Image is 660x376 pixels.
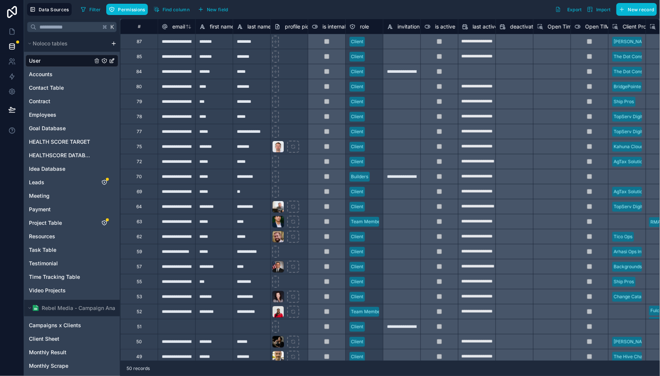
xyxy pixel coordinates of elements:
span: is active [435,23,455,30]
button: Permissions [106,4,148,15]
div: 51 [137,324,142,330]
a: Permissions [106,4,151,15]
span: Client Project [623,23,655,30]
div: 52 [137,309,142,315]
div: Client [351,113,363,120]
a: New record [613,3,657,16]
div: Client [351,83,363,90]
span: role [360,23,369,30]
div: Client [351,323,363,330]
span: Export [567,7,582,12]
div: Team Member [351,218,382,225]
div: 50 [136,339,142,345]
div: 85 [137,54,142,60]
div: 64 [136,204,142,210]
div: 70 [136,174,142,180]
button: New field [195,4,231,15]
div: 84 [136,69,142,75]
div: Client [351,128,363,135]
div: 72 [137,159,142,165]
span: last name [247,23,271,30]
div: 79 [137,99,142,105]
div: Client [351,38,363,45]
div: Client [351,188,363,195]
div: 75 [137,144,142,150]
div: 87 [137,39,142,45]
div: Client [351,143,363,150]
div: Client [351,98,363,105]
button: Data Sources [27,3,72,16]
span: email [172,23,185,30]
button: New record [616,3,657,16]
div: Client [351,158,363,165]
div: Client [351,53,363,60]
span: profile picture [285,23,319,30]
div: 57 [137,264,142,270]
div: # [126,24,152,29]
span: Data Sources [39,7,69,12]
span: is internal [322,23,346,30]
div: Client [351,353,363,360]
div: Client [351,233,363,240]
span: K [110,24,115,30]
div: Client [351,338,363,345]
span: 50 records [127,365,150,371]
div: 62 [137,234,142,240]
div: Client [351,293,363,300]
div: Client [351,248,363,255]
div: 53 [137,294,142,300]
div: 63 [137,219,142,225]
div: 78 [137,114,142,120]
div: 59 [137,249,142,255]
div: 80 [136,84,142,90]
div: Client [351,278,363,285]
div: Client [351,203,363,210]
button: Find column [151,4,192,15]
div: 77 [137,129,142,135]
button: Export [553,3,585,16]
span: last active at [473,23,504,30]
span: Open TIME ID is not empty [585,23,652,30]
button: Filter [78,4,104,15]
span: Import [596,7,611,12]
span: invitation token [398,23,435,30]
div: 49 [136,354,142,360]
div: 55 [137,279,142,285]
span: Filter [89,7,101,12]
span: New record [628,7,654,12]
button: Import [585,3,613,16]
span: Open Time ID [548,23,582,30]
span: Find column [163,7,190,12]
div: 69 [137,189,142,195]
span: New field [207,7,228,12]
span: first name [210,23,234,30]
div: Client [351,68,363,75]
div: Team Member [351,308,382,315]
div: Builders [351,173,368,180]
span: Permissions [118,7,145,12]
div: Client [351,263,363,270]
span: deactivated at [510,23,546,30]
